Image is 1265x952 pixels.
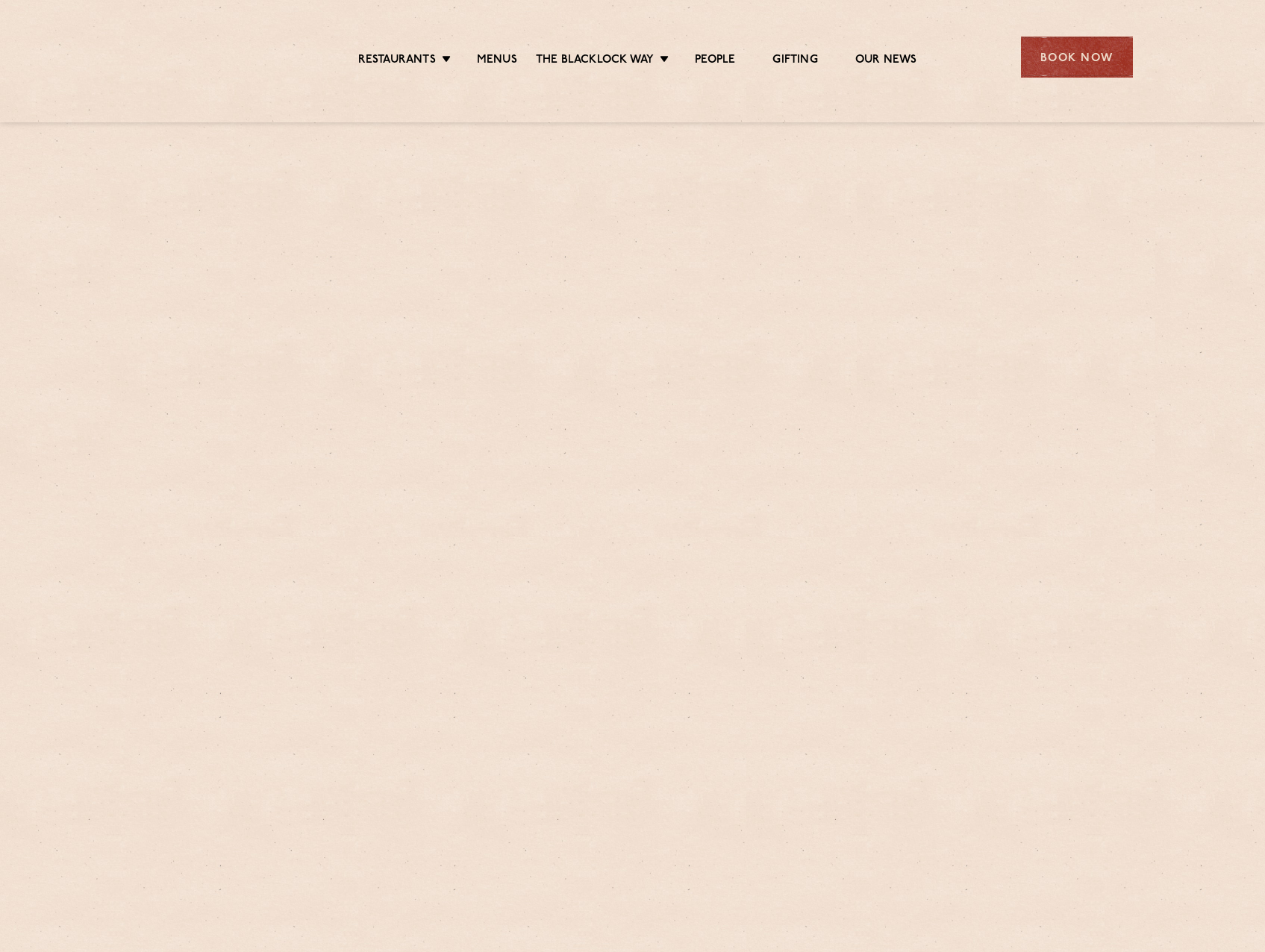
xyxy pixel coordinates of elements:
[358,53,436,69] a: Restaurants
[695,53,735,69] a: People
[536,53,654,69] a: The Blacklock Way
[133,14,262,100] img: svg%3E
[477,53,517,69] a: Menus
[772,53,817,69] a: Gifting
[855,53,917,69] a: Our News
[1021,37,1133,78] div: Book Now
